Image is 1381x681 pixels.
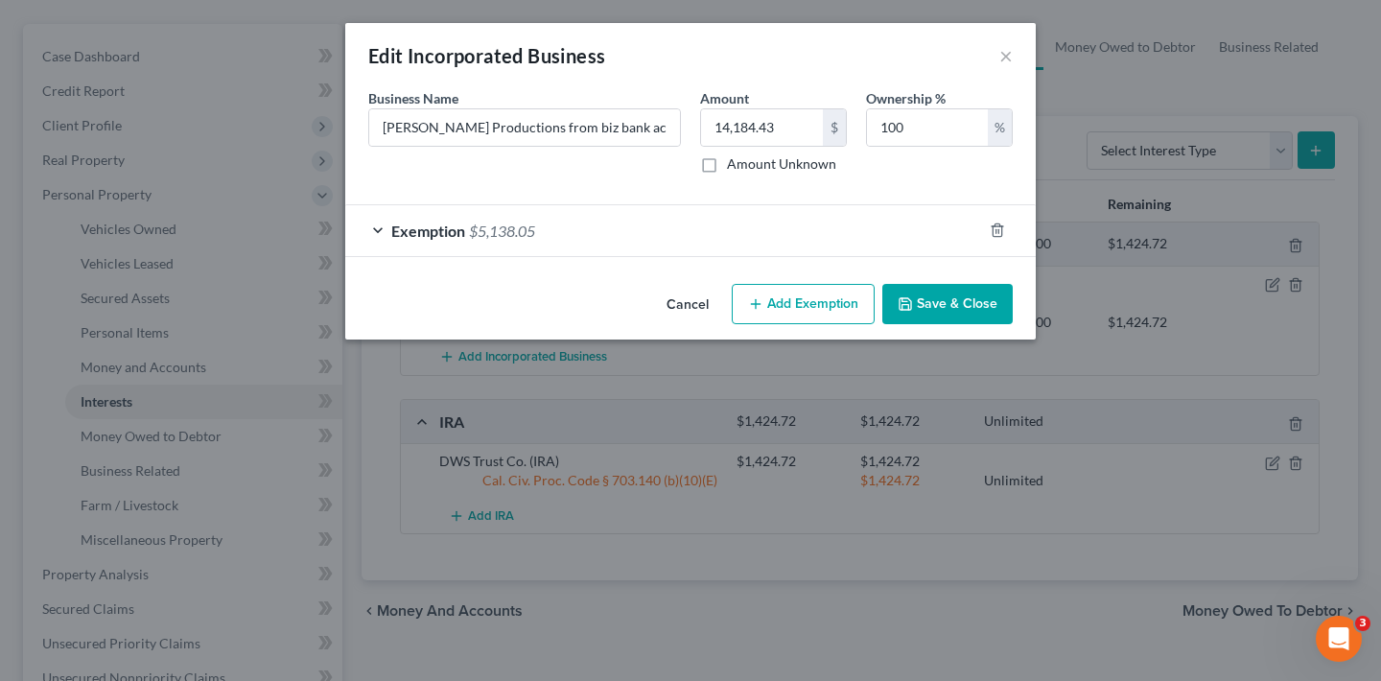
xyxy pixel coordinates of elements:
[867,109,988,146] input: 0.00
[1316,616,1362,662] iframe: Intercom live chat
[1355,616,1370,631] span: 3
[651,286,724,324] button: Cancel
[701,109,823,146] input: 0.00
[368,42,605,69] div: Edit Incorporated Business
[391,222,465,240] span: Exemption
[700,88,749,108] label: Amount
[823,109,846,146] div: $
[732,284,875,324] button: Add Exemption
[369,109,680,146] input: Enter name...
[469,222,535,240] span: $5,138.05
[988,109,1012,146] div: %
[999,44,1013,67] button: ×
[727,154,836,174] label: Amount Unknown
[882,284,1013,324] button: Save & Close
[368,90,458,106] span: Business Name
[866,88,946,108] label: Ownership %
